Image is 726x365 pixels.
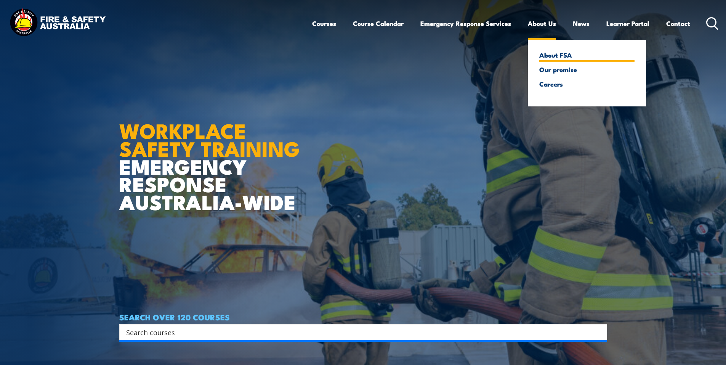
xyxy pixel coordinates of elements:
[126,326,590,338] input: Search input
[594,327,604,338] button: Search magnifier button
[606,13,649,34] a: Learner Portal
[119,114,300,164] strong: WORKPLACE SAFETY TRAINING
[353,13,404,34] a: Course Calendar
[312,13,336,34] a: Courses
[119,102,306,211] h1: EMERGENCY RESPONSE AUSTRALIA-WIDE
[528,13,556,34] a: About Us
[420,13,511,34] a: Emergency Response Services
[128,327,592,338] form: Search form
[573,13,590,34] a: News
[666,13,690,34] a: Contact
[539,66,635,73] a: Our promise
[539,51,635,58] a: About FSA
[539,80,635,87] a: Careers
[119,313,607,321] h4: SEARCH OVER 120 COURSES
